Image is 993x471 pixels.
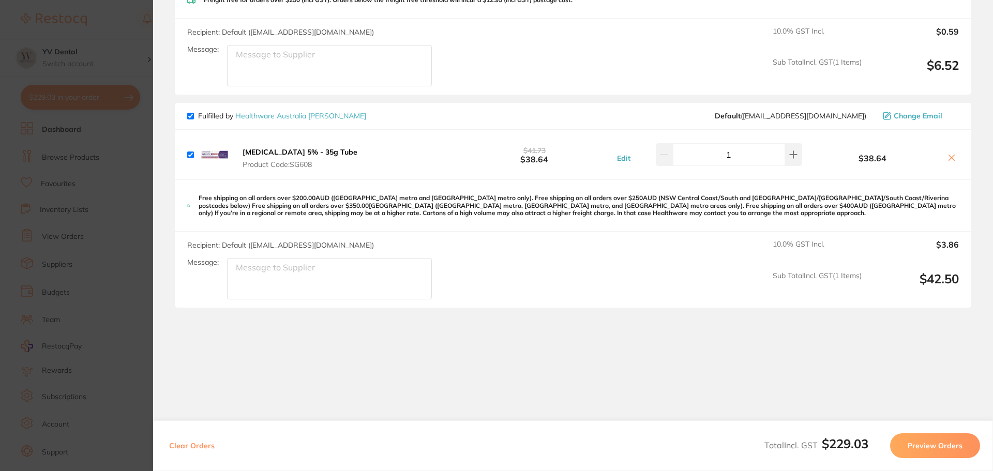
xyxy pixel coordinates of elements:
span: 10.0 % GST Incl. [773,240,862,263]
span: Recipient: Default ( [EMAIL_ADDRESS][DOMAIN_NAME] ) [187,27,374,37]
b: $229.03 [822,436,868,451]
span: Sub Total Incl. GST ( 1 Items) [773,271,862,300]
span: Recipient: Default ( [EMAIL_ADDRESS][DOMAIN_NAME] ) [187,240,374,250]
a: Healthware Australia [PERSON_NAME] [235,111,366,120]
b: Default [715,111,741,120]
span: 10.0 % GST Incl. [773,27,862,50]
label: Message: [187,258,219,267]
output: $42.50 [870,271,959,300]
span: Sub Total Incl. GST ( 1 Items) [773,58,862,86]
button: Edit [614,154,634,163]
img: OGl0dGF6OQ [198,138,231,171]
p: Fulfilled by [198,112,366,120]
b: $38.64 [457,145,611,164]
span: info@healthwareaustralia.com.au [715,112,866,120]
output: $6.52 [870,58,959,86]
button: Change Email [880,111,959,120]
span: Total Incl. GST [764,440,868,450]
output: $3.86 [870,240,959,263]
button: Preview Orders [890,433,980,458]
span: Change Email [894,112,942,120]
span: $41.73 [523,146,546,155]
button: [MEDICAL_DATA] 5% - 35g Tube Product Code:SG608 [239,147,360,169]
span: Product Code: SG608 [243,160,357,169]
p: Free shipping on all orders over $200.00AUD ([GEOGRAPHIC_DATA] metro and [GEOGRAPHIC_DATA] metro ... [199,194,959,217]
output: $0.59 [870,27,959,50]
b: [MEDICAL_DATA] 5% - 35g Tube [243,147,357,157]
button: Clear Orders [166,433,218,458]
b: $38.64 [805,154,940,163]
label: Message: [187,45,219,54]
